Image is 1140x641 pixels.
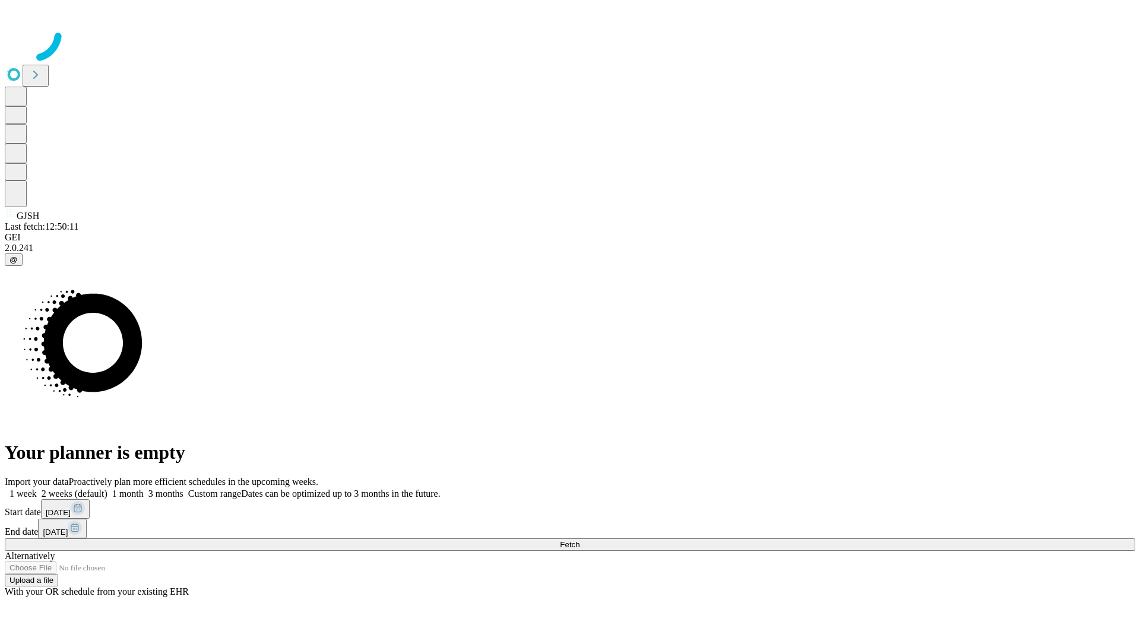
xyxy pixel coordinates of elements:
[5,253,23,266] button: @
[46,508,71,517] span: [DATE]
[5,574,58,586] button: Upload a file
[43,528,68,537] span: [DATE]
[9,488,37,499] span: 1 week
[41,499,90,519] button: [DATE]
[69,477,318,487] span: Proactively plan more efficient schedules in the upcoming weeks.
[5,442,1135,464] h1: Your planner is empty
[188,488,241,499] span: Custom range
[5,477,69,487] span: Import your data
[241,488,440,499] span: Dates can be optimized up to 3 months in the future.
[5,538,1135,551] button: Fetch
[5,519,1135,538] div: End date
[5,221,78,231] span: Last fetch: 12:50:11
[17,211,39,221] span: GJSH
[5,499,1135,519] div: Start date
[38,519,87,538] button: [DATE]
[9,255,18,264] span: @
[148,488,183,499] span: 3 months
[5,243,1135,253] div: 2.0.241
[560,540,579,549] span: Fetch
[5,586,189,596] span: With your OR schedule from your existing EHR
[42,488,107,499] span: 2 weeks (default)
[112,488,144,499] span: 1 month
[5,232,1135,243] div: GEI
[5,551,55,561] span: Alternatively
